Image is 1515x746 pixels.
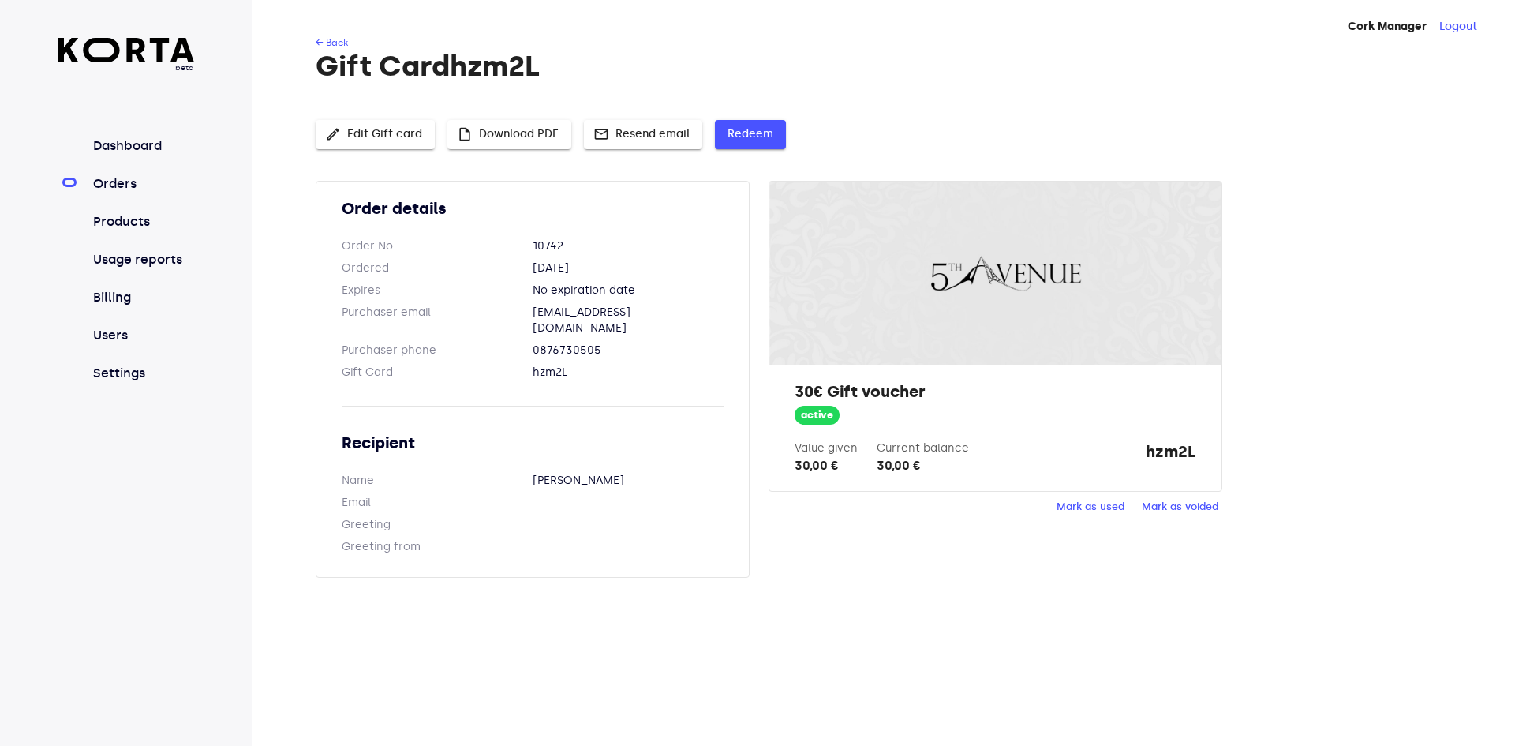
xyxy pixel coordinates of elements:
[1053,495,1128,519] button: Mark as used
[342,261,533,276] dt: Ordered
[90,250,195,269] a: Usage reports
[342,432,724,454] h2: Recipient
[342,473,533,489] dt: Name
[795,456,858,475] div: 30,00 €
[795,408,840,423] span: active
[90,174,195,193] a: Orders
[457,126,473,142] span: insert_drive_file
[342,343,533,358] dt: Purchaser phone
[342,517,533,533] dt: Greeting
[533,343,724,358] dd: 0876730505
[342,495,533,511] dt: Email
[533,473,724,489] dd: [PERSON_NAME]
[342,197,724,219] h2: Order details
[795,380,1195,403] h2: 30€ Gift voucher
[90,364,195,383] a: Settings
[316,120,435,149] button: Edit Gift card
[90,137,195,156] a: Dashboard
[877,441,969,455] label: Current balance
[58,62,195,73] span: beta
[533,261,724,276] dd: [DATE]
[58,38,195,62] img: Korta
[90,212,195,231] a: Products
[533,305,724,336] dd: [EMAIL_ADDRESS][DOMAIN_NAME]
[533,365,724,380] dd: hzm2L
[584,120,702,149] button: Resend email
[1348,20,1427,33] strong: Cork Manager
[316,51,1449,82] h1: Gift Card hzm2L
[316,37,348,48] a: ← Back
[1138,495,1222,519] button: Mark as voided
[593,126,609,142] span: mail
[728,125,773,144] span: Redeem
[316,126,435,139] a: Edit Gift card
[58,38,195,73] a: beta
[342,539,533,555] dt: Greeting from
[533,283,724,298] dd: No expiration date
[597,125,690,144] span: Resend email
[877,456,969,475] div: 30,00 €
[342,283,533,298] dt: Expires
[1142,498,1218,516] span: Mark as voided
[1439,19,1477,35] button: Logout
[90,326,195,345] a: Users
[460,125,559,144] span: Download PDF
[325,126,341,142] span: edit
[342,238,533,254] dt: Order No.
[90,288,195,307] a: Billing
[342,365,533,380] dt: Gift Card
[1057,498,1124,516] span: Mark as used
[1146,440,1196,475] strong: hzm2L
[795,441,858,455] label: Value given
[447,120,571,149] button: Download PDF
[533,238,724,254] dd: 10742
[715,120,786,149] button: Redeem
[328,125,422,144] span: Edit Gift card
[342,305,533,336] dt: Purchaser email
